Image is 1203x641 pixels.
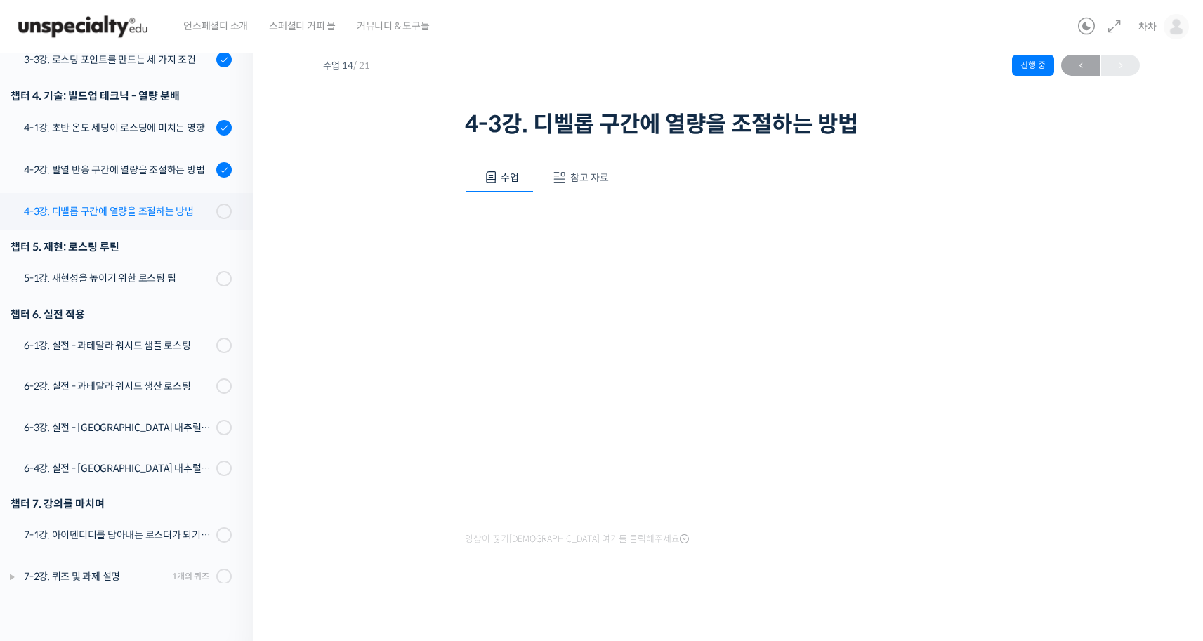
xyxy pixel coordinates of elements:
span: 영상이 끊기[DEMOGRAPHIC_DATA] 여기를 클릭해주세요 [465,534,689,545]
span: 차차 [1138,20,1157,33]
h1: 4-3강. 디벨롭 구간에 열량을 조절하는 방법 [465,111,999,138]
div: 6-2강. 실전 - 과테말라 워시드 생산 로스팅 [24,378,212,394]
span: 대화 [129,467,145,478]
a: 홈 [4,445,93,480]
div: 3-3강. 로스팅 포인트를 만드는 세 가지 조건 [24,52,212,67]
a: ←이전 [1061,55,1100,76]
div: 5-1강. 재현성을 높이기 위한 로스팅 팁 [24,270,212,286]
span: 참고 자료 [570,171,609,184]
div: 4-3강. 디벨롭 구간에 열량을 조절하는 방법 [24,204,212,219]
div: 7-2강. 퀴즈 및 과제 설명 [24,569,168,584]
span: / 21 [353,60,370,72]
div: 6-3강. 실전 - [GEOGRAPHIC_DATA] 내추럴 샘플 로스팅 [24,420,212,435]
div: 진행 중 [1012,55,1054,76]
div: 챕터 6. 실전 적용 [11,305,232,324]
div: 7-1강. 아이덴티티를 담아내는 로스터가 되기 위해 [24,527,212,543]
a: 설정 [181,445,270,480]
span: 설정 [217,466,234,477]
div: 챕터 4. 기술: 빌드업 테크닉 - 열량 분배 [11,86,232,105]
div: 챕터 5. 재현: 로스팅 루틴 [11,237,232,256]
div: 6-1강. 실전 - 과테말라 워시드 샘플 로스팅 [24,338,212,353]
div: 챕터 7. 강의를 마치며 [11,494,232,513]
span: 수업 14 [323,61,370,70]
div: 6-4강. 실전 - [GEOGRAPHIC_DATA] 내추럴 생산 로스팅 [24,461,212,476]
span: 수업 [501,171,519,184]
a: 대화 [93,445,181,480]
div: 4-2강. 발열 반응 구간에 열량을 조절하는 방법 [24,162,212,178]
div: 4-1강. 초반 온도 세팅이 로스팅에 미치는 영향 [24,120,212,136]
div: 1개의 퀴즈 [172,569,209,583]
span: ← [1061,56,1100,75]
span: 홈 [44,466,53,477]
